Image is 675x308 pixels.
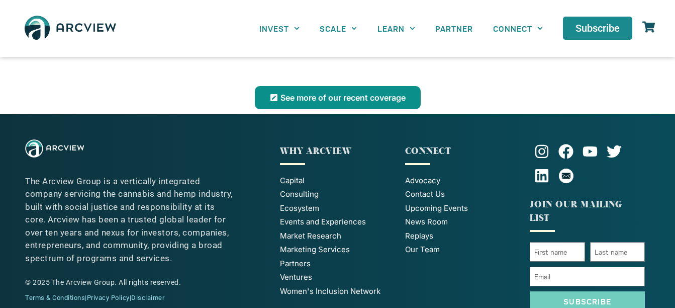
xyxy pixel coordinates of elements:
span: Women's Inclusion Network [280,286,380,297]
a: Subscribe [563,17,632,40]
nav: Menu [249,17,553,40]
a: Ecosystem [280,203,395,214]
span: Contact Us [405,189,445,200]
span: Ventures [280,272,312,283]
span: Consulting [280,189,319,200]
span: Subscribe [563,297,611,305]
a: Capital [280,175,395,187]
span: Market Research [280,230,341,242]
img: The Arcview Group [20,10,121,47]
span: Replays [405,230,433,242]
a: INVEST [249,17,310,40]
span: Marketing Services [280,244,350,256]
span: Capital [280,175,305,187]
a: Privacy Policy [87,294,130,301]
span: News Room [405,216,448,228]
a: Consulting [280,189,395,200]
a: Women's Inclusion Network [280,286,395,297]
input: First name [530,242,585,262]
a: Partners [280,258,395,270]
input: Email [530,267,645,286]
input: Last name [590,242,645,262]
span: Events and Experiences [280,216,366,228]
p: The Arcview Group is a vertically integrated company servicing the cannabis and hemp industry, bu... [25,175,237,265]
span: Advocacy [405,175,440,187]
a: Replays [405,230,520,242]
a: CONNECT [483,17,553,40]
a: LEARN [367,17,425,40]
div: © 2025 The Arcview Group. All rights reserved. [25,277,237,288]
a: Contact Us [405,189,520,200]
a: PARTNER [425,17,483,40]
p: JOIN OUR MAILING LIST [530,198,645,225]
a: Ventures [280,272,395,283]
span: Subscribe [575,23,620,33]
a: Upcoming Events [405,203,520,214]
img: The Arcview Group [25,139,84,158]
a: News Room [405,216,520,228]
a: Disclaimer [131,294,164,301]
div: CONNECT [405,144,520,158]
a: Events and Experiences [280,216,395,228]
span: See more of our recent coverage [280,94,406,102]
div: | | [25,293,237,303]
span: Partners [280,258,311,270]
p: WHY ARCVIEW [280,144,395,158]
a: Marketing Services [280,244,395,256]
a: Our Team [405,244,520,256]
a: Terms & Conditions [25,294,85,301]
a: Market Research [280,230,395,242]
span: Ecosystem [280,203,319,214]
span: Upcoming Events [405,203,468,214]
a: Advocacy [405,175,520,187]
a: SCALE [310,17,367,40]
span: Our Team [405,244,440,256]
a: See more of our recent coverage [255,86,421,109]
